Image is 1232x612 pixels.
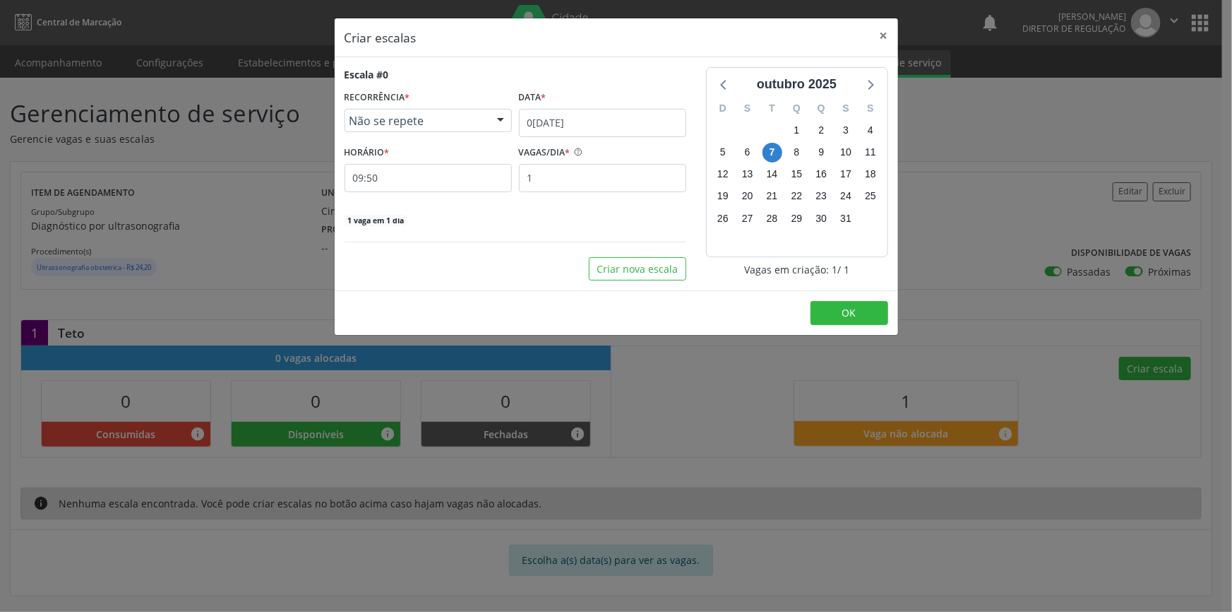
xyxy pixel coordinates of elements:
[809,98,834,119] div: Q
[589,257,686,281] button: Criar nova escala
[345,28,417,47] h5: Criar escalas
[811,120,831,140] span: quinta-feira, 2 de outubro de 2025
[762,143,782,163] span: terça-feira, 7 de outubro de 2025
[834,98,859,119] div: S
[738,143,758,163] span: segunda-feira, 6 de outubro de 2025
[345,164,512,192] input: 00:00
[762,165,782,184] span: terça-feira, 14 de outubro de 2025
[784,98,809,119] div: Q
[861,143,880,163] span: sábado, 11 de outubro de 2025
[787,208,806,228] span: quarta-feira, 29 de outubro de 2025
[760,98,784,119] div: T
[836,187,856,206] span: sexta-feira, 24 de outubro de 2025
[713,187,733,206] span: domingo, 19 de outubro de 2025
[859,98,883,119] div: S
[787,120,806,140] span: quarta-feira, 1 de outubro de 2025
[836,208,856,228] span: sexta-feira, 31 de outubro de 2025
[787,143,806,163] span: quarta-feira, 8 de outubro de 2025
[711,98,736,119] div: D
[519,87,546,109] label: Data
[738,165,758,184] span: segunda-feira, 13 de outubro de 2025
[836,120,856,140] span: sexta-feira, 3 de outubro de 2025
[345,142,390,164] label: HORÁRIO
[787,165,806,184] span: quarta-feira, 15 de outubro de 2025
[861,120,880,140] span: sábado, 4 de outubro de 2025
[713,208,733,228] span: domingo, 26 de outubro de 2025
[345,87,410,109] label: RECORRÊNCIA
[519,142,570,164] label: VAGAS/DIA
[751,75,842,94] div: outubro 2025
[870,18,898,53] button: Close
[861,165,880,184] span: sábado, 18 de outubro de 2025
[842,306,856,319] span: OK
[811,187,831,206] span: quinta-feira, 23 de outubro de 2025
[861,187,880,206] span: sábado, 25 de outubro de 2025
[762,187,782,206] span: terça-feira, 21 de outubro de 2025
[713,143,733,163] span: domingo, 5 de outubro de 2025
[345,215,407,226] span: 1 vaga em 1 dia
[836,143,856,163] span: sexta-feira, 10 de outubro de 2025
[519,109,686,137] input: Selecione uma data
[738,187,758,206] span: segunda-feira, 20 de outubro de 2025
[735,98,760,119] div: S
[706,262,888,277] div: Vagas em criação: 1
[762,208,782,228] span: terça-feira, 28 de outubro de 2025
[811,301,888,325] button: OK
[837,262,849,277] span: / 1
[713,165,733,184] span: domingo, 12 de outubro de 2025
[811,208,831,228] span: quinta-feira, 30 de outubro de 2025
[738,208,758,228] span: segunda-feira, 27 de outubro de 2025
[345,67,389,82] div: Escala #0
[570,142,583,157] ion-icon: help circle outline
[811,143,831,163] span: quinta-feira, 9 de outubro de 2025
[349,114,483,128] span: Não se repete
[811,165,831,184] span: quinta-feira, 16 de outubro de 2025
[836,165,856,184] span: sexta-feira, 17 de outubro de 2025
[787,187,806,206] span: quarta-feira, 22 de outubro de 2025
